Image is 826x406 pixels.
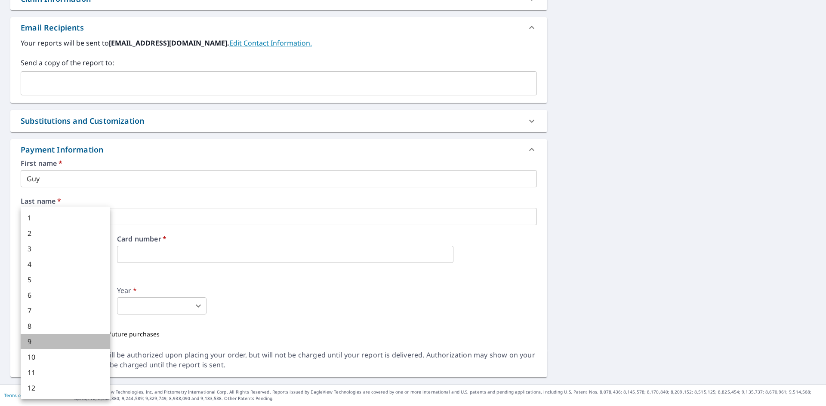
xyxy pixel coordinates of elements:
li: 4 [21,256,110,272]
li: 10 [21,349,110,365]
li: 6 [21,287,110,303]
li: 5 [21,272,110,287]
li: 11 [21,365,110,380]
li: 9 [21,334,110,349]
li: 12 [21,380,110,396]
li: 1 [21,210,110,226]
li: 2 [21,226,110,241]
li: 3 [21,241,110,256]
li: 8 [21,318,110,334]
li: 7 [21,303,110,318]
